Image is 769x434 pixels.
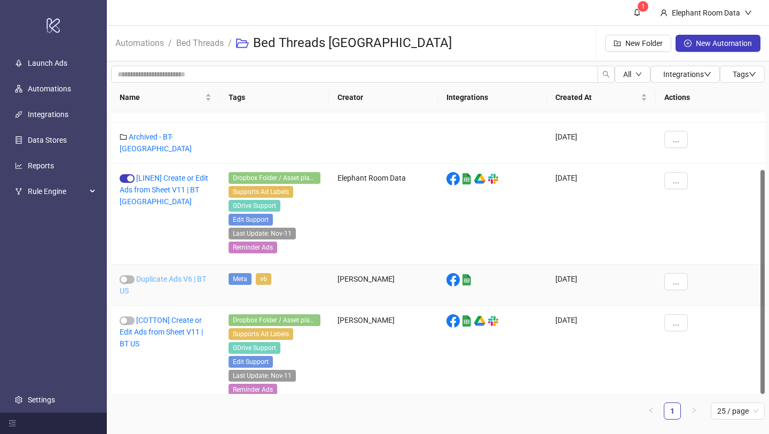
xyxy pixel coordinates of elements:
a: 1 [664,403,680,419]
div: [DATE] [547,265,656,306]
button: ... [664,172,688,189]
span: Reminder Ads [229,242,277,253]
span: bell [633,9,641,16]
span: Name [120,91,203,103]
span: down [635,71,642,77]
button: Alldown [615,66,650,83]
span: New Folder [625,39,663,48]
div: [DATE] [547,164,656,265]
span: down [704,71,711,78]
th: Creator [329,83,438,112]
span: user [660,9,668,17]
a: Integrations [28,110,68,119]
th: Created At [547,83,656,112]
span: ... [673,319,679,327]
span: Tags [733,70,756,79]
span: GDrive Support [229,200,280,212]
span: Created At [555,91,639,103]
span: Edit Support [229,356,273,368]
span: Last Update: Nov-11 [229,228,296,239]
th: Tags [220,83,329,112]
a: Automations [28,84,71,93]
div: [PERSON_NAME] [329,265,438,306]
span: Meta [229,273,252,285]
sup: 1 [638,1,648,12]
span: New Automation [696,39,752,48]
a: Launch Ads [28,59,67,67]
a: Archived - BT-[GEOGRAPHIC_DATA] [120,133,192,153]
a: Automations [113,36,166,48]
h3: Bed Threads [GEOGRAPHIC_DATA] [253,35,452,52]
th: Integrations [438,83,547,112]
span: down [744,9,752,17]
div: [PERSON_NAME] [329,306,438,407]
span: Last Update: Nov-11 [229,370,296,382]
div: Elephant Room Data [329,164,438,265]
a: Data Stores [28,136,67,144]
li: 1 [664,402,681,420]
li: / [228,26,232,60]
a: Bed Threads [174,36,226,48]
span: Dropbox Folder / Asset placement detection [229,314,320,326]
span: All [623,70,631,79]
li: Previous Page [642,402,660,420]
div: [DATE] [547,122,656,164]
th: Actions [656,83,765,112]
span: search [602,71,610,78]
span: menu-fold [9,420,16,427]
span: plus-circle [684,40,692,47]
button: left [642,402,660,420]
span: Supports Ad Labels [229,328,293,340]
span: Edit Support [229,214,273,226]
span: down [749,71,756,78]
button: ... [664,273,688,290]
button: New Folder [605,35,671,52]
a: Settings [28,396,55,404]
div: Elephant Room Data [668,7,744,19]
span: Dropbox Folder / Asset placement detection [229,172,320,184]
a: [COTTON] Create or Edit Ads from Sheet V11 | BT US [120,316,203,348]
span: Supports Ad Labels [229,186,293,198]
a: Reports [28,161,54,170]
button: Tagsdown [720,66,765,83]
button: ... [664,131,688,148]
span: folder [120,133,127,141]
span: GDrive Support [229,342,280,354]
span: folder-add [614,40,621,47]
a: [LINEN] Create or Edit Ads from Sheet V11 | BT [GEOGRAPHIC_DATA] [120,174,208,206]
button: right [685,402,702,420]
div: Page Size [711,402,765,420]
span: v6 [256,273,271,285]
li: Next Page [685,402,702,420]
span: ... [673,176,679,185]
div: [DATE] [547,306,656,407]
span: 1 [641,3,645,10]
span: left [648,407,654,414]
button: New Automation [676,35,760,52]
button: Integrationsdown [650,66,720,83]
span: Integrations [663,70,711,79]
span: fork [15,188,22,195]
th: Name [111,83,220,112]
span: ... [673,277,679,286]
span: right [690,407,697,414]
span: folder-open [236,37,249,50]
span: ... [673,135,679,144]
a: Duplicate Ads V6 | BT US [120,275,206,295]
li: / [168,26,172,60]
span: Reminder Ads [229,384,277,396]
button: ... [664,314,688,331]
span: 25 / page [717,403,758,419]
span: Rule Engine [28,181,87,202]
